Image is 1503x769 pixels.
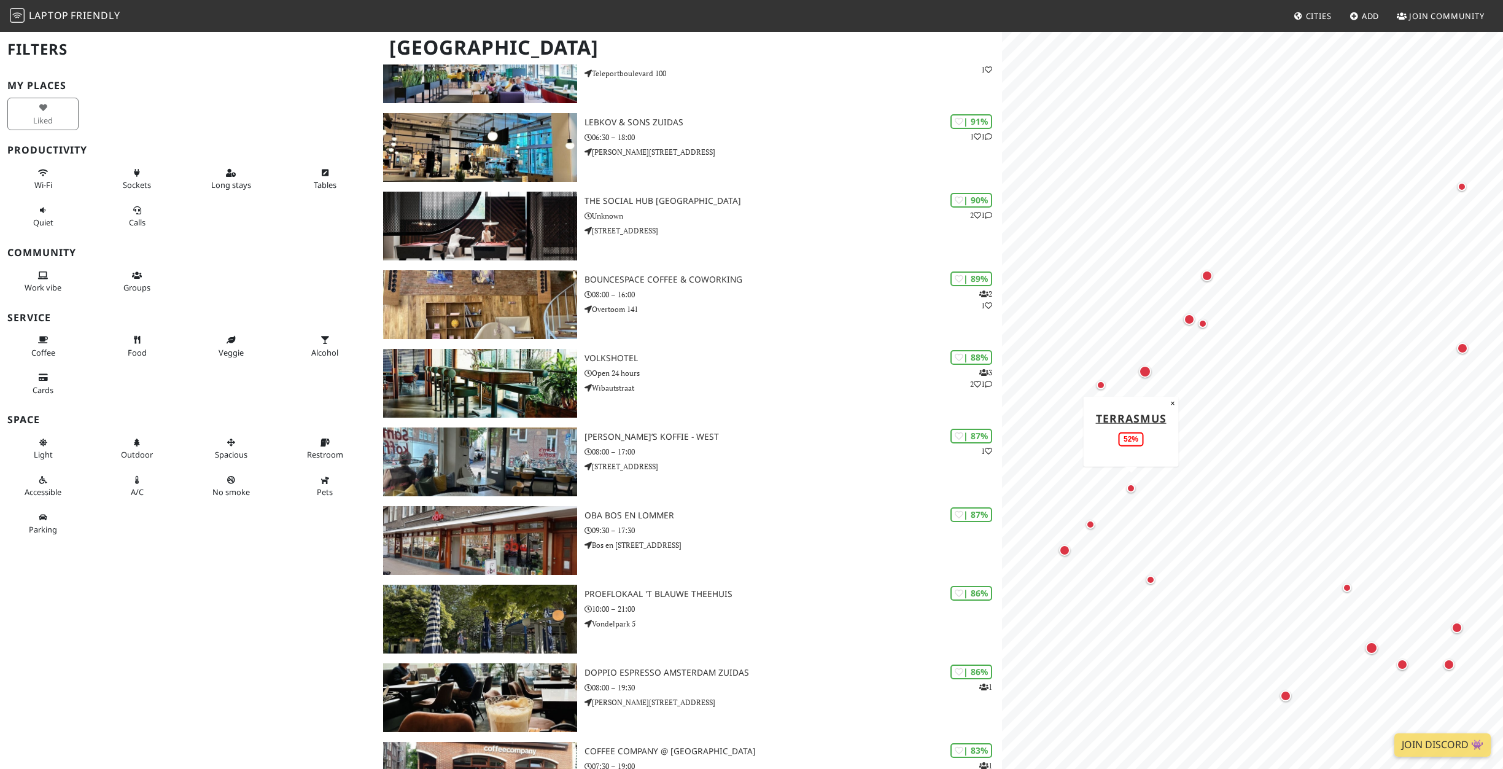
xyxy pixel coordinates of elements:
span: Veggie [219,347,244,358]
button: Long stays [195,163,266,195]
div: Map marker [1124,481,1138,496]
h3: BounceSpace Coffee & Coworking [584,275,1002,285]
button: Calls [101,200,173,233]
span: Restroom [307,449,343,460]
div: Map marker [1454,340,1470,356]
div: | 88% [950,350,992,364]
p: Vondelpark 5 [584,618,1002,630]
div: Map marker [1093,378,1108,392]
p: 1 [981,445,992,457]
button: Close popup [1167,396,1178,410]
button: Light [7,432,79,465]
span: Natural light [34,449,53,460]
img: The Social Hub Amsterdam City [383,192,577,260]
div: | 83% [950,743,992,757]
h3: OBA Bos en Lommer [584,510,1002,521]
div: Map marker [1394,657,1410,673]
a: BounceSpace Coffee & Coworking | 89% 21 BounceSpace Coffee & Coworking 08:00 – 16:00 Overtoom 141 [376,270,1002,339]
div: | 89% [950,271,992,286]
span: Parking [29,524,57,535]
button: Spacious [195,432,266,465]
img: Proeflokaal 't Blauwe Theehuis [383,585,577,654]
p: Unknown [584,210,1002,222]
h2: Filters [7,31,368,68]
span: Coffee [31,347,55,358]
div: Map marker [1454,179,1469,194]
p: [STREET_ADDRESS] [584,225,1002,236]
button: Accessible [7,470,79,502]
div: Map marker [1136,363,1154,380]
div: | 90% [950,193,992,207]
p: Overtoom 141 [584,303,1002,315]
div: Map marker [1083,517,1098,532]
span: Pet friendly [317,486,333,498]
img: Doppio Espresso Amsterdam Zuidas [383,663,577,732]
div: Map marker [1441,657,1457,673]
div: Map marker [1449,620,1465,636]
div: | 86% [950,586,992,600]
span: Group tables [123,282,150,293]
a: Sam’s koffie - West | 87% 1 [PERSON_NAME]’s koffie - West 08:00 – 17:00 [STREET_ADDRESS] [376,427,1002,496]
div: | 87% [950,507,992,521]
a: The Social Hub Amsterdam City | 90% 21 The Social Hub [GEOGRAPHIC_DATA] Unknown [STREET_ADDRESS] [376,192,1002,260]
div: Map marker [1199,268,1215,284]
span: Add [1362,10,1380,21]
h3: [PERSON_NAME]’s koffie - West [584,432,1002,442]
button: Outdoor [101,432,173,465]
a: Add [1345,5,1385,27]
a: Lebkov & Sons Zuidas | 91% 11 Lebkov & Sons Zuidas 06:30 – 18:00 [PERSON_NAME][STREET_ADDRESS] [376,113,1002,182]
span: Air conditioned [131,486,144,498]
span: Food [128,347,147,358]
a: Terrasmus [1096,410,1167,425]
img: Lebkov & Sons Zuidas [383,113,577,182]
button: No smoke [195,470,266,502]
h3: Proeflokaal 't Blauwe Theehuis [584,589,1002,599]
h1: [GEOGRAPHIC_DATA] [379,31,1000,64]
p: 08:00 – 19:30 [584,682,1002,693]
div: Map marker [1195,316,1210,331]
span: Smoke free [212,486,250,498]
div: Map marker [1057,542,1073,558]
button: Groups [101,265,173,298]
p: 08:00 – 16:00 [584,289,1002,300]
img: Sam’s koffie - West [383,427,577,496]
h3: Service [7,312,368,324]
p: [STREET_ADDRESS] [584,461,1002,472]
button: Tables [289,163,360,195]
a: Proeflokaal 't Blauwe Theehuis | 86% Proeflokaal 't Blauwe Theehuis 10:00 – 21:00 Vondelpark 5 [376,585,1002,654]
button: Veggie [195,330,266,362]
span: Credit cards [33,384,53,396]
button: Pets [289,470,360,502]
span: Friendly [71,9,120,22]
span: Spacious [215,449,247,460]
button: Restroom [289,432,360,465]
div: | 91% [950,114,992,128]
h3: The Social Hub [GEOGRAPHIC_DATA] [584,196,1002,206]
span: Laptop [29,9,69,22]
img: BounceSpace Coffee & Coworking [383,270,577,339]
a: Cities [1289,5,1337,27]
button: Work vibe [7,265,79,298]
button: Parking [7,507,79,540]
div: | 86% [950,665,992,679]
a: Join Community [1392,5,1489,27]
p: Bos en [STREET_ADDRESS] [584,539,1002,551]
h3: Community [7,247,368,259]
h3: Lebkov & Sons Zuidas [584,117,1002,128]
h3: Space [7,414,368,426]
p: 1 [979,681,992,693]
div: Map marker [1143,572,1158,587]
div: | 87% [950,429,992,443]
p: Open 24 hours [584,367,1002,379]
span: Work-friendly tables [314,179,336,190]
a: Volkshotel | 88% 321 Volkshotel Open 24 hours Wibautstraat [376,349,1002,418]
a: OBA Bos en Lommer | 87% OBA Bos en Lommer 09:30 – 17:30 Bos en [STREET_ADDRESS] [376,506,1002,575]
span: People working [25,282,61,293]
button: Wi-Fi [7,163,79,195]
button: Quiet [7,200,79,233]
p: 09:30 – 17:30 [584,525,1002,536]
button: Sockets [101,163,173,195]
button: Alcohol [289,330,360,362]
h3: My Places [7,80,368,92]
div: Map marker [1278,688,1294,704]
